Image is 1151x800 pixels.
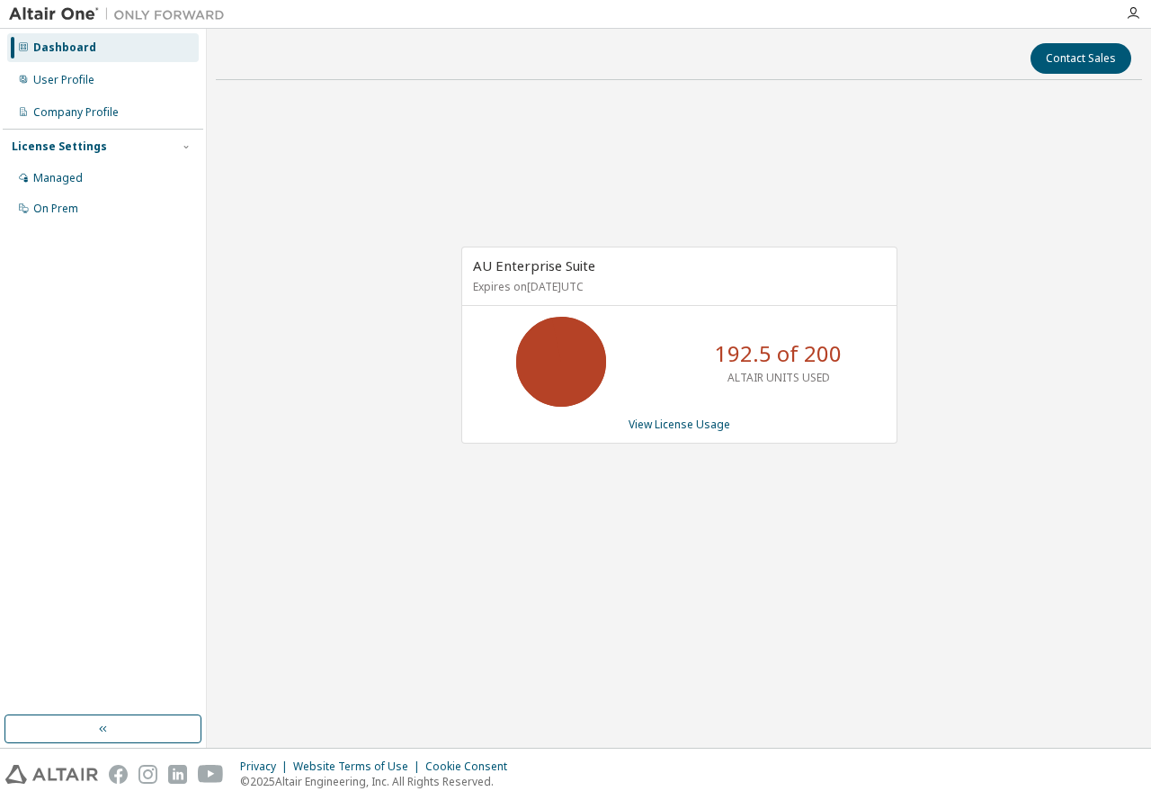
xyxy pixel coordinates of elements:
p: © 2025 Altair Engineering, Inc. All Rights Reserved. [240,774,518,789]
img: linkedin.svg [168,765,187,784]
a: View License Usage [629,417,730,432]
img: instagram.svg [138,765,157,784]
div: Managed [33,171,83,185]
p: Expires on [DATE] UTC [473,279,881,294]
div: Cookie Consent [425,760,518,774]
div: Website Terms of Use [293,760,425,774]
div: User Profile [33,73,94,87]
p: 192.5 of 200 [715,338,842,369]
button: Contact Sales [1031,43,1131,74]
img: youtube.svg [198,765,224,784]
img: Altair One [9,5,234,23]
div: On Prem [33,202,78,216]
div: Dashboard [33,40,96,55]
p: ALTAIR UNITS USED [727,370,830,385]
img: facebook.svg [109,765,128,784]
img: altair_logo.svg [5,765,98,784]
span: AU Enterprise Suite [473,256,595,274]
div: Company Profile [33,105,119,120]
div: License Settings [12,139,107,154]
div: Privacy [240,760,293,774]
